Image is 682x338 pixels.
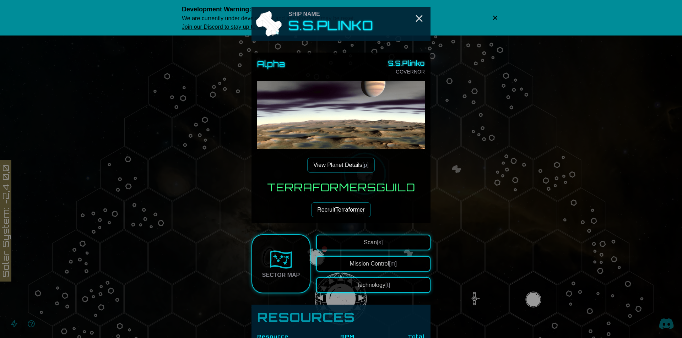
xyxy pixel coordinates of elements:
button: RecruitTerraformer [311,202,370,217]
a: Sector Map [251,234,310,293]
button: Scan[s] [316,235,431,250]
img: Alpha [257,81,425,249]
button: View Planet Details[p] [307,158,374,173]
img: Ship Icon [254,10,283,38]
span: [p] [362,162,369,168]
button: Mission Control[m] [316,256,431,272]
span: S.S.Plinko [388,58,425,68]
img: Sector [270,248,292,271]
h3: Terraformers Guild [267,181,415,194]
div: GOVERNOR [388,58,425,75]
span: [m] [389,261,397,267]
span: [s] [377,239,383,245]
button: Technology[t] [316,277,431,293]
div: Ship Name [288,10,373,18]
h1: Resources [257,310,425,325]
span: [t] [385,282,390,288]
h3: Alpha [257,58,285,70]
div: Sector Map [262,271,300,279]
button: Close [413,13,425,24]
span: Scan [364,239,383,245]
h2: S.S.Plinko [288,18,373,33]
